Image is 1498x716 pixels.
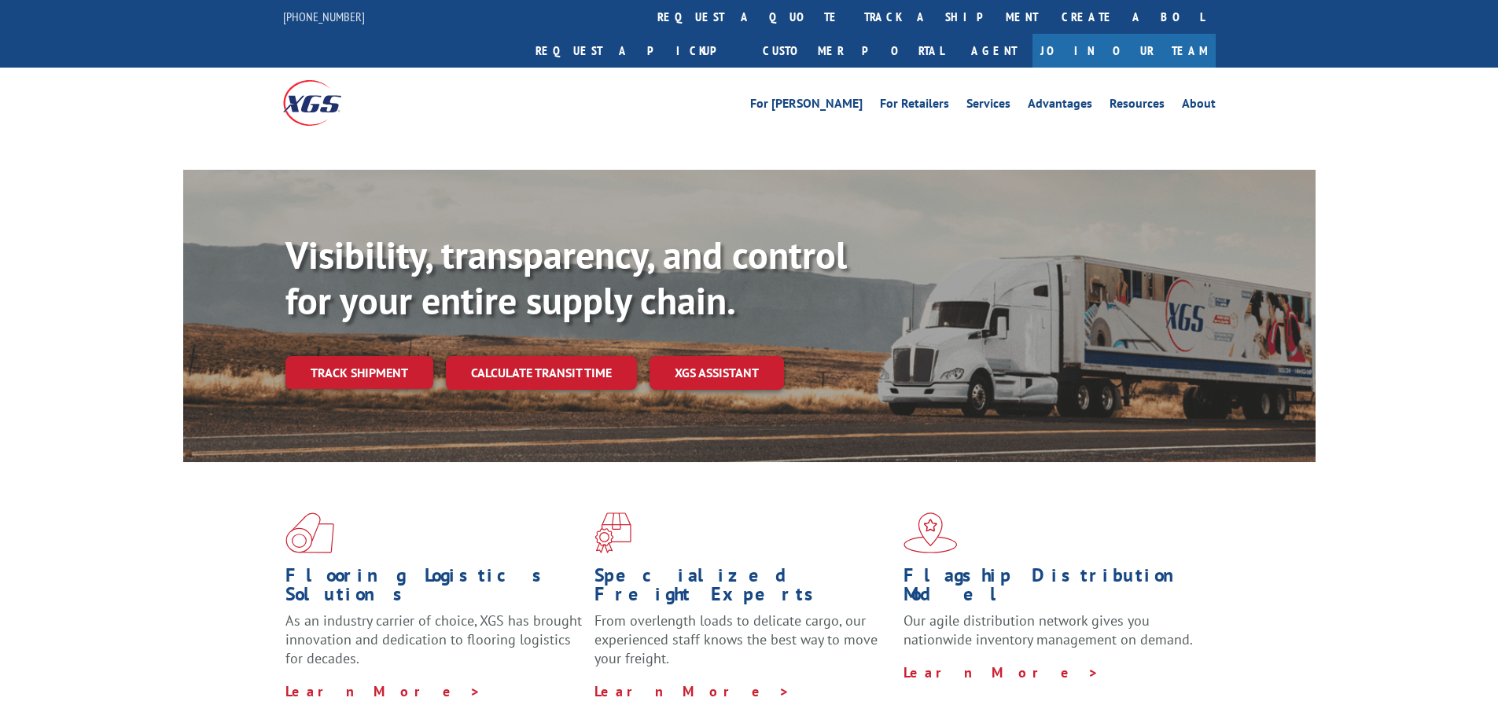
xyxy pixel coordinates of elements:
[751,34,955,68] a: Customer Portal
[904,611,1193,648] span: Our agile distribution network gives you nationwide inventory management on demand.
[285,230,847,325] b: Visibility, transparency, and control for your entire supply chain.
[1110,97,1165,115] a: Resources
[966,97,1010,115] a: Services
[1028,97,1092,115] a: Advantages
[285,512,334,553] img: xgs-icon-total-supply-chain-intelligence-red
[594,566,892,611] h1: Specialized Freight Experts
[904,663,1099,681] a: Learn More >
[524,34,751,68] a: Request a pickup
[594,611,892,681] p: From overlength loads to delicate cargo, our experienced staff knows the best way to move your fr...
[955,34,1032,68] a: Agent
[1032,34,1216,68] a: Join Our Team
[880,97,949,115] a: For Retailers
[283,9,365,24] a: [PHONE_NUMBER]
[285,356,433,389] a: Track shipment
[594,682,790,700] a: Learn More >
[594,512,631,553] img: xgs-icon-focused-on-flooring-red
[904,512,958,553] img: xgs-icon-flagship-distribution-model-red
[285,682,481,700] a: Learn More >
[446,356,637,390] a: Calculate transit time
[650,356,784,390] a: XGS ASSISTANT
[1182,97,1216,115] a: About
[285,611,582,667] span: As an industry carrier of choice, XGS has brought innovation and dedication to flooring logistics...
[904,566,1201,611] h1: Flagship Distribution Model
[750,97,863,115] a: For [PERSON_NAME]
[285,566,583,611] h1: Flooring Logistics Solutions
